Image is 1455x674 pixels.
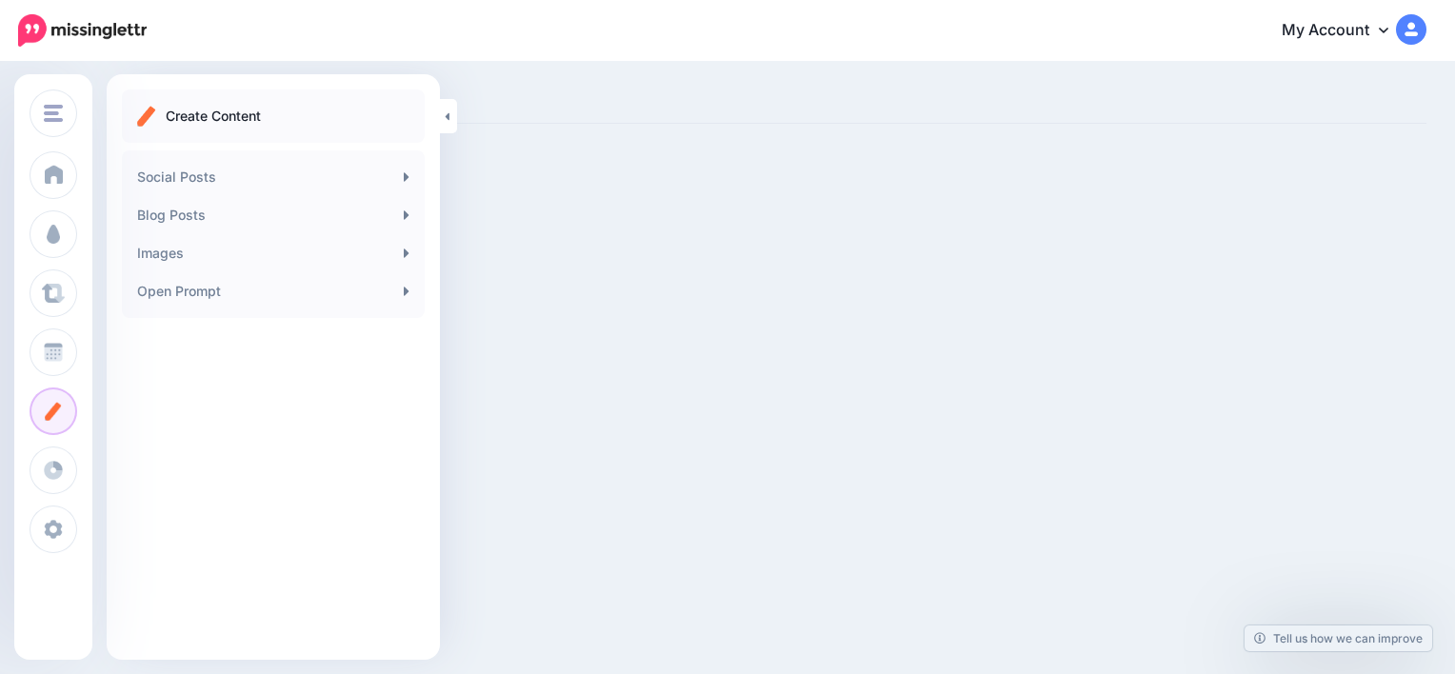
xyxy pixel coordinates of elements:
[130,272,417,310] a: Open Prompt
[137,106,156,127] img: create.png
[166,105,261,128] p: Create Content
[130,196,417,234] a: Blog Posts
[130,158,417,196] a: Social Posts
[18,14,147,47] img: Missinglettr
[130,234,417,272] a: Images
[1245,625,1432,651] a: Tell us how we can improve
[1263,8,1426,54] a: My Account
[44,105,63,122] img: menu.png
